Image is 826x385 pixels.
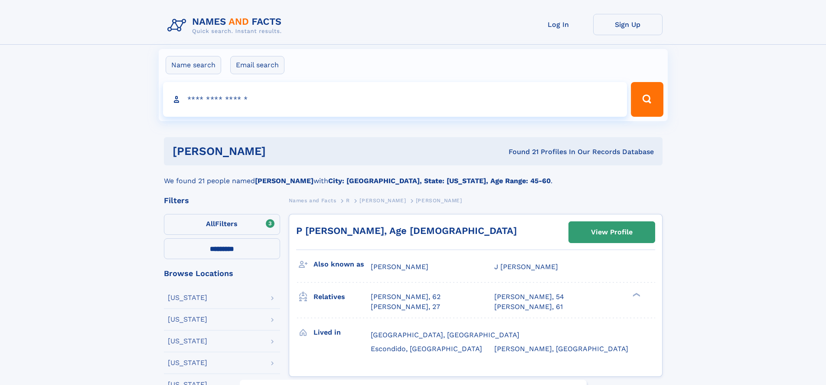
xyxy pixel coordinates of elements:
a: [PERSON_NAME], 62 [371,292,441,302]
div: Browse Locations [164,270,280,277]
span: All [206,220,215,228]
span: Escondido, [GEOGRAPHIC_DATA] [371,345,482,353]
a: [PERSON_NAME], 61 [494,302,563,312]
a: Log In [524,14,593,35]
div: View Profile [591,222,633,242]
button: Search Button [631,82,663,117]
a: [PERSON_NAME] [359,195,406,206]
input: search input [163,82,627,117]
h3: Lived in [313,325,371,340]
h1: [PERSON_NAME] [173,146,387,157]
a: [PERSON_NAME], 27 [371,302,440,312]
label: Name search [166,56,221,74]
span: [GEOGRAPHIC_DATA], [GEOGRAPHIC_DATA] [371,331,519,339]
div: ❯ [630,292,641,298]
a: View Profile [569,222,655,243]
a: Names and Facts [289,195,336,206]
a: Sign Up [593,14,663,35]
b: City: [GEOGRAPHIC_DATA], State: [US_STATE], Age Range: 45-60 [328,177,551,185]
label: Filters [164,214,280,235]
b: [PERSON_NAME] [255,177,313,185]
div: [US_STATE] [168,316,207,323]
img: Logo Names and Facts [164,14,289,37]
h3: Relatives [313,290,371,304]
a: R [346,195,350,206]
label: Email search [230,56,284,74]
div: We found 21 people named with . [164,165,663,186]
a: [PERSON_NAME], 54 [494,292,564,302]
span: J [PERSON_NAME] [494,263,558,271]
div: [US_STATE] [168,338,207,345]
div: Found 21 Profiles In Our Records Database [387,147,654,157]
span: [PERSON_NAME] [371,263,428,271]
div: [US_STATE] [168,294,207,301]
span: R [346,197,350,204]
h3: Also known as [313,257,371,272]
a: P [PERSON_NAME], Age [DEMOGRAPHIC_DATA] [296,225,517,236]
div: [US_STATE] [168,359,207,366]
div: Filters [164,197,280,204]
span: [PERSON_NAME] [416,197,462,204]
span: [PERSON_NAME] [359,197,406,204]
span: [PERSON_NAME], [GEOGRAPHIC_DATA] [494,345,628,353]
